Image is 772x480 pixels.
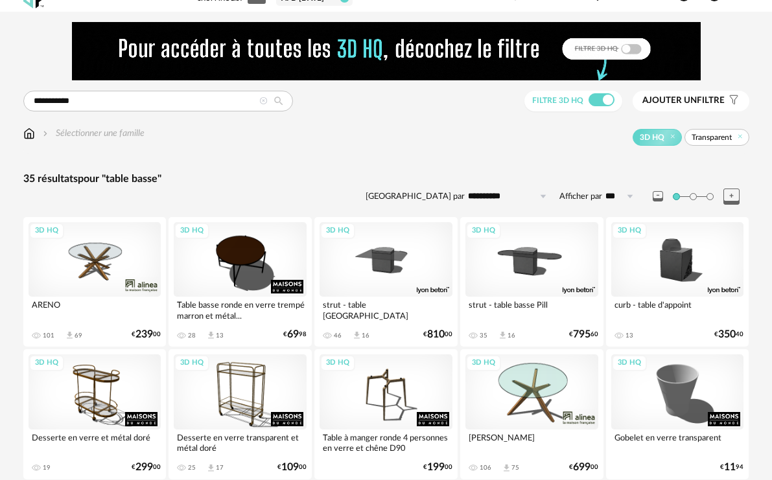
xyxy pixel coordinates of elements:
[366,191,465,202] label: [GEOGRAPHIC_DATA] par
[511,464,519,472] div: 75
[135,330,153,339] span: 239
[480,332,487,339] div: 35
[174,355,209,371] div: 3D HQ
[362,332,369,339] div: 16
[72,22,701,80] img: FILTRE%20HQ%20NEW_V1%20(4).gif
[43,464,51,472] div: 19
[314,217,458,347] a: 3D HQ strut - table [GEOGRAPHIC_DATA] 46 Download icon 16 €81000
[65,330,75,340] span: Download icon
[352,330,362,340] span: Download icon
[460,349,603,479] a: 3D HQ [PERSON_NAME] 106 Download icon 75 €69900
[174,297,307,323] div: Table basse ronde en verre trempé marron et métal...
[320,355,355,371] div: 3D HQ
[423,463,452,472] div: € 00
[320,223,355,239] div: 3D HQ
[23,127,35,140] img: svg+xml;base64,PHN2ZyB3aWR0aD0iMTYiIGhlaWdodD0iMTciIHZpZXdCb3g9IjAgMCAxNiAxNyIgZmlsbD0ibm9uZSIgeG...
[573,463,591,472] span: 699
[287,330,299,339] span: 69
[188,464,196,472] div: 25
[423,330,452,339] div: € 00
[314,349,458,479] a: 3D HQ Table à manger ronde 4 personnes en verre et chêne D90 €19900
[502,463,511,473] span: Download icon
[169,217,312,347] a: 3D HQ Table basse ronde en verre trempé marron et métal... 28 Download icon 13 €6998
[569,463,598,472] div: € 00
[23,349,167,479] a: 3D HQ Desserte en verre et métal doré 19 €29900
[43,332,54,339] div: 101
[174,223,209,239] div: 3D HQ
[132,330,161,339] div: € 00
[40,127,145,140] div: Sélectionner une famille
[320,297,452,323] div: strut - table [GEOGRAPHIC_DATA]
[40,127,51,140] img: svg+xml;base64,PHN2ZyB3aWR0aD0iMTYiIGhlaWdodD0iMTYiIHZpZXdCb3g9IjAgMCAxNiAxNiIgZmlsbD0ibm9uZSIgeG...
[281,463,299,472] span: 109
[135,463,153,472] span: 299
[612,223,647,239] div: 3D HQ
[334,332,342,339] div: 46
[573,330,591,339] span: 795
[427,463,445,472] span: 199
[277,463,307,472] div: € 00
[29,297,161,323] div: ARENO
[725,95,740,106] span: Filter icon
[132,463,161,472] div: € 00
[720,463,743,472] div: € 94
[216,332,224,339] div: 13
[174,429,307,455] div: Desserte en verre transparent et métal doré
[169,349,312,479] a: 3D HQ Desserte en verre transparent et métal doré 25 Download icon 17 €10900
[640,132,664,143] span: 3D HQ
[606,349,749,479] a: 3D HQ Gobelet en verre transparent €1194
[714,330,743,339] div: € 40
[460,217,603,347] a: 3D HQ strut - table basse Pill 35 Download icon 16 €79560
[642,96,697,105] span: Ajouter un
[569,330,598,339] div: € 60
[532,97,583,104] span: Filtre 3D HQ
[29,355,64,371] div: 3D HQ
[626,332,633,339] div: 13
[466,355,501,371] div: 3D HQ
[642,95,725,106] span: filtre
[29,223,64,239] div: 3D HQ
[508,332,515,339] div: 16
[283,330,307,339] div: € 98
[498,330,508,340] span: Download icon
[206,330,216,340] span: Download icon
[612,355,647,371] div: 3D HQ
[29,429,161,455] div: Desserte en verre et métal doré
[206,463,216,473] span: Download icon
[465,297,598,323] div: strut - table basse Pill
[718,330,736,339] span: 350
[320,429,452,455] div: Table à manger ronde 4 personnes en verre et chêne D90
[633,91,749,111] button: Ajouter unfiltre Filter icon
[606,217,749,347] a: 3D HQ curb - table d'appoint 13 €35040
[611,429,744,455] div: Gobelet en verre transparent
[480,464,491,472] div: 106
[216,464,224,472] div: 17
[23,172,749,186] div: 35 résultats
[692,132,732,143] span: Transparent
[611,297,744,323] div: curb - table d'appoint
[23,217,167,347] a: 3D HQ ARENO 101 Download icon 69 €23900
[466,223,501,239] div: 3D HQ
[188,332,196,339] div: 28
[427,330,445,339] span: 810
[465,429,598,455] div: [PERSON_NAME]
[78,174,161,184] span: pour "table basse"
[75,332,82,339] div: 69
[724,463,736,472] span: 11
[559,191,602,202] label: Afficher par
